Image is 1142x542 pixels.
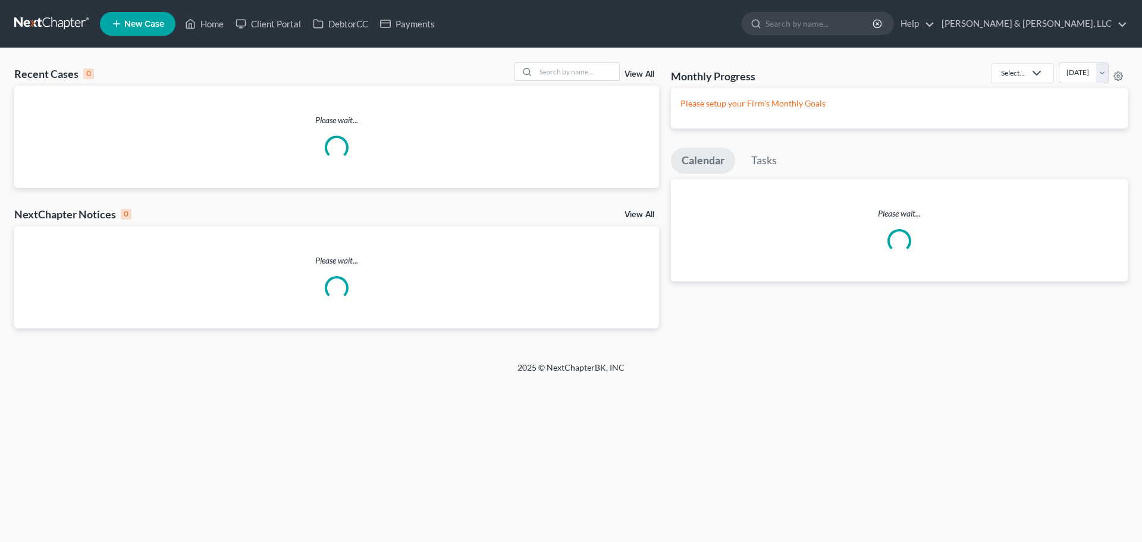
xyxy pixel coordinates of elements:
p: Please wait... [14,255,659,267]
div: Select... [1001,68,1025,78]
input: Search by name... [765,12,874,35]
div: 0 [83,68,94,79]
span: New Case [124,20,164,29]
input: Search by name... [536,63,619,80]
a: View All [625,70,654,79]
a: Client Portal [230,13,307,35]
a: Tasks [741,148,788,174]
div: Recent Cases [14,67,94,81]
p: Please setup your Firm's Monthly Goals [680,98,1118,109]
a: Calendar [671,148,735,174]
a: Home [179,13,230,35]
p: Please wait... [14,114,659,126]
a: Help [895,13,934,35]
a: [PERSON_NAME] & [PERSON_NAME], LLC [936,13,1127,35]
div: NextChapter Notices [14,207,131,221]
a: Payments [374,13,441,35]
h3: Monthly Progress [671,69,755,83]
a: View All [625,211,654,219]
p: Please wait... [671,208,1128,220]
a: DebtorCC [307,13,374,35]
div: 2025 © NextChapterBK, INC [232,362,910,383]
div: 0 [121,209,131,220]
